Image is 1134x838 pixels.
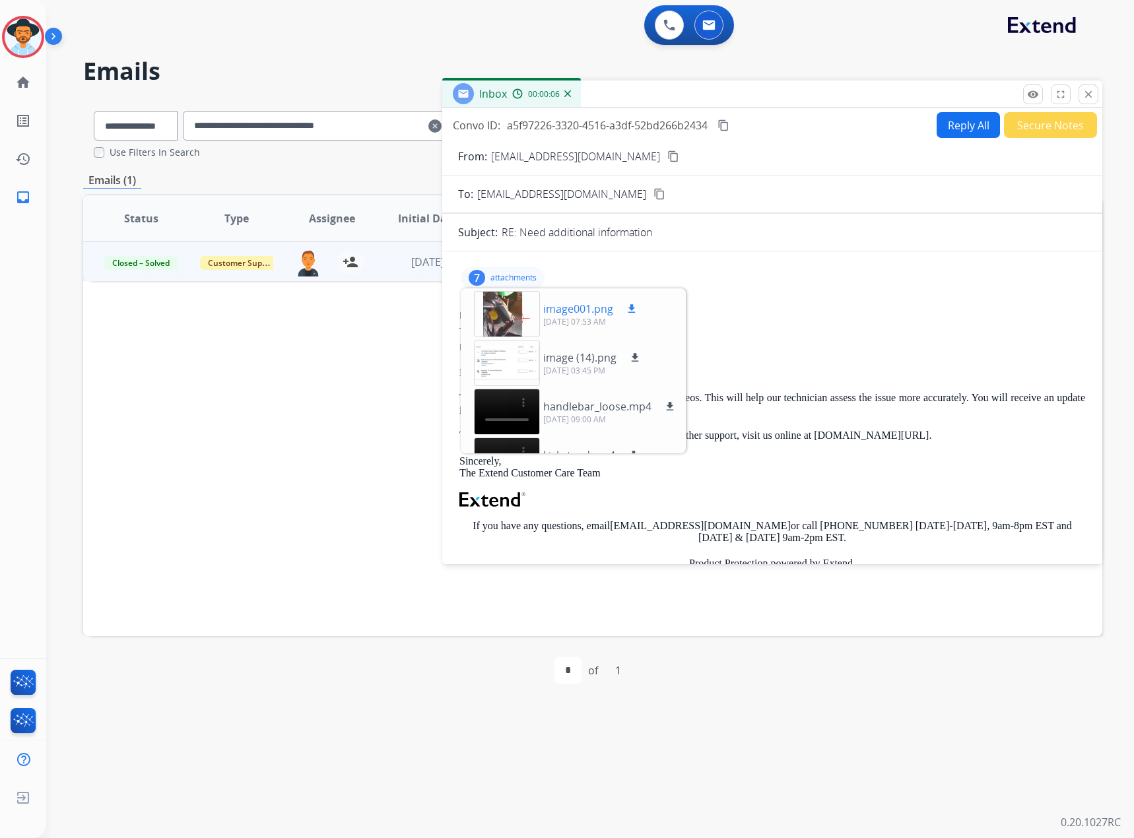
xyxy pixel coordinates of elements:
[15,75,31,90] mat-icon: home
[459,492,525,507] img: Extend Logo
[543,350,617,366] p: image (14).png
[200,256,286,270] span: Customer Support
[477,186,646,202] span: [EMAIL_ADDRESS][DOMAIN_NAME]
[1061,814,1121,830] p: 0.20.1027RC
[502,224,652,240] p: RE: Need additional information
[458,148,487,164] p: From:
[628,449,640,461] mat-icon: download
[543,414,678,425] p: [DATE] 09:00 AM
[224,210,249,226] span: Type
[453,117,500,133] p: Convo ID:
[479,86,507,101] span: Inbox
[83,172,141,189] p: Emails (1)
[491,148,660,164] p: [EMAIL_ADDRESS][DOMAIN_NAME]
[459,309,1085,322] div: From:
[459,392,1085,416] p: Thank you for providing the requested photo and videos. This will help our technician assess the ...
[110,146,200,159] label: Use Filters In Search
[15,113,31,129] mat-icon: list_alt
[937,112,1000,138] button: Reply All
[411,255,444,269] span: [DATE]
[459,520,1085,544] p: If you have any questions, email or call [PHONE_NUMBER] [DATE]-[DATE], 9am-8pm EST and [DATE] & [...
[458,224,498,240] p: Subject:
[543,399,651,414] p: handlebar_loose.mp4
[605,657,632,684] div: 1
[528,89,560,100] span: 00:00:06
[664,401,676,412] mat-icon: download
[295,249,321,276] img: agent-avatar
[459,340,1085,354] div: Date:
[104,256,178,270] span: Closed – Solved
[83,58,1102,84] h2: Emails
[459,325,1085,338] div: To:
[1027,88,1039,100] mat-icon: remove_red_eye
[459,367,1085,379] p: Hello [PERSON_NAME],
[667,150,679,162] mat-icon: content_copy
[458,186,473,202] p: To:
[459,430,1085,441] p: Thanks for being an Extend customer. If you need further support, visit us online at [DOMAIN_NAME...
[1083,88,1094,100] mat-icon: close
[543,301,613,317] p: image001.png
[15,189,31,205] mat-icon: inbox
[543,447,615,463] p: kickstand.mp4
[343,254,358,270] mat-icon: person_add
[124,210,158,226] span: Status
[717,119,729,131] mat-icon: content_copy
[459,558,1085,618] p: Product Protection powered by Extend. Extend, Inc. is the Administrator and Extend Warranty Servi...
[15,151,31,167] mat-icon: history
[5,18,42,55] img: avatar
[490,273,537,283] p: attachments
[626,303,638,315] mat-icon: download
[459,455,1085,480] p: Sincerely, The Extend Customer Care Team
[1055,88,1067,100] mat-icon: fullscreen
[653,188,665,200] mat-icon: content_copy
[309,210,355,226] span: Assignee
[507,118,708,133] span: a5f97226-3320-4516-a3df-52bd266b2434
[588,662,598,678] div: of
[543,317,640,327] p: [DATE] 07:53 AM
[1004,112,1097,138] button: Secure Notes
[469,270,485,286] div: 7
[629,352,641,364] mat-icon: download
[610,520,791,531] a: [EMAIL_ADDRESS][DOMAIN_NAME]
[428,118,442,134] mat-icon: clear
[543,366,643,376] p: [DATE] 03:45 PM
[398,210,457,226] span: Initial Date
